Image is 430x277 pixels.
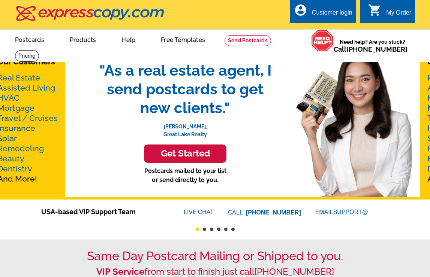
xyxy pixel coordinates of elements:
[153,148,217,159] h3: Get Started
[196,228,199,231] button: 1 of 6
[149,30,217,48] a: Free Templates
[91,167,279,185] p: Postcards mailed to your list or send directly to you.
[255,266,334,277] a: [PHONE_NUMBER]
[334,38,411,53] span: Need help? Are you stuck?
[386,9,411,20] div: My Order
[41,207,161,217] span: USA-based VIP Support Team
[231,228,235,231] button: 6 of 6
[246,209,301,216] a: [PHONE_NUMBER]
[311,30,334,52] img: help
[368,8,411,18] a: shopping_cart My Order
[217,228,220,231] button: 4 of 6
[224,228,228,231] button: 5 of 6
[333,208,369,217] font: SUPPORT@
[91,61,279,117] span: "As a real estate agent, I send postcards to get new clients."
[3,30,56,48] a: Postcards
[96,266,144,277] strong: VIP Service
[15,249,415,263] h1: Same Day Postcard Mailing or Shipped to you.
[228,208,244,217] font: CALL
[346,45,408,53] a: [PHONE_NUMBER]
[294,8,352,18] a: account_circle Customer login
[312,9,352,20] div: Customer login
[334,45,408,53] span: Call
[184,209,214,215] a: LIVECHAT
[210,228,213,231] button: 3 of 6
[91,117,279,138] p: [PERSON_NAME], Great Lake Realty
[315,209,369,215] a: EMAILSUPPORT@
[203,228,206,231] button: 2 of 6
[368,3,382,17] i: shopping_cart
[184,208,198,217] font: LIVE
[58,30,108,48] a: Products
[294,3,307,17] i: account_circle
[109,30,147,48] a: Help
[91,144,279,163] a: Get Started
